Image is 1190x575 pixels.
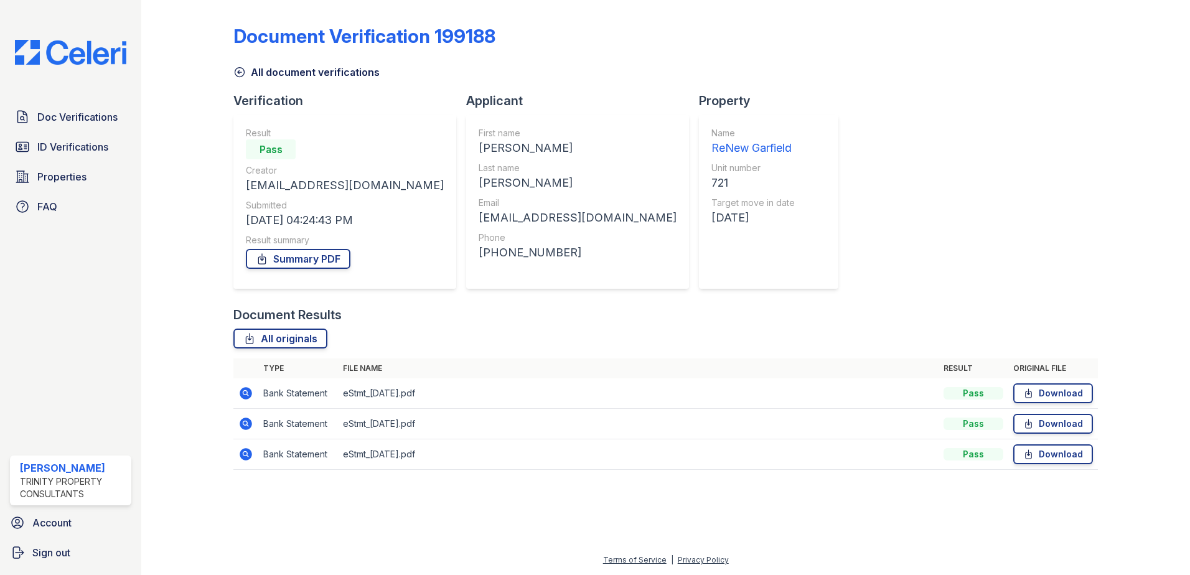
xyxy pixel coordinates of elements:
a: Name ReNew Garfield [711,127,795,157]
div: [EMAIL_ADDRESS][DOMAIN_NAME] [246,177,444,194]
div: [EMAIL_ADDRESS][DOMAIN_NAME] [479,209,677,227]
a: Summary PDF [246,249,350,269]
div: First name [479,127,677,139]
div: Pass [944,418,1003,430]
div: Pass [246,139,296,159]
td: eStmt_[DATE].pdf [338,409,939,439]
div: [DATE] 04:24:43 PM [246,212,444,229]
div: [PERSON_NAME] [479,174,677,192]
div: | [671,555,673,564]
div: Property [699,92,848,110]
div: Document Verification 199188 [233,25,495,47]
span: ID Verifications [37,139,108,154]
div: [DATE] [711,209,795,227]
div: Submitted [246,199,444,212]
div: Name [711,127,795,139]
a: Doc Verifications [10,105,131,129]
th: Original file [1008,358,1098,378]
th: Type [258,358,338,378]
a: ID Verifications [10,134,131,159]
a: FAQ [10,194,131,219]
a: Sign out [5,540,136,565]
a: All document verifications [233,65,380,80]
td: eStmt_[DATE].pdf [338,378,939,409]
div: Result [246,127,444,139]
td: eStmt_[DATE].pdf [338,439,939,470]
td: Bank Statement [258,439,338,470]
a: Download [1013,383,1093,403]
a: Privacy Policy [678,555,729,564]
div: ReNew Garfield [711,139,795,157]
div: Creator [246,164,444,177]
div: [PERSON_NAME] [20,460,126,475]
th: File name [338,358,939,378]
div: Pass [944,448,1003,460]
div: Phone [479,231,677,244]
div: Trinity Property Consultants [20,475,126,500]
td: Bank Statement [258,409,338,439]
div: 721 [711,174,795,192]
a: Account [5,510,136,535]
span: Doc Verifications [37,110,118,124]
td: Bank Statement [258,378,338,409]
a: Download [1013,444,1093,464]
div: Unit number [711,162,795,174]
div: Email [479,197,677,209]
span: Account [32,515,72,530]
a: Terms of Service [603,555,667,564]
div: Result summary [246,234,444,246]
div: [PHONE_NUMBER] [479,244,677,261]
div: Verification [233,92,466,110]
a: All originals [233,329,327,348]
img: CE_Logo_Blue-a8612792a0a2168367f1c8372b55b34899dd931a85d93a1a3d3e32e68fde9ad4.png [5,40,136,65]
a: Download [1013,414,1093,434]
div: [PERSON_NAME] [479,139,677,157]
th: Result [939,358,1008,378]
div: Target move in date [711,197,795,209]
div: Last name [479,162,677,174]
div: Applicant [466,92,699,110]
div: Pass [944,387,1003,400]
a: Properties [10,164,131,189]
div: Document Results [233,306,342,324]
span: Properties [37,169,87,184]
span: FAQ [37,199,57,214]
span: Sign out [32,545,70,560]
